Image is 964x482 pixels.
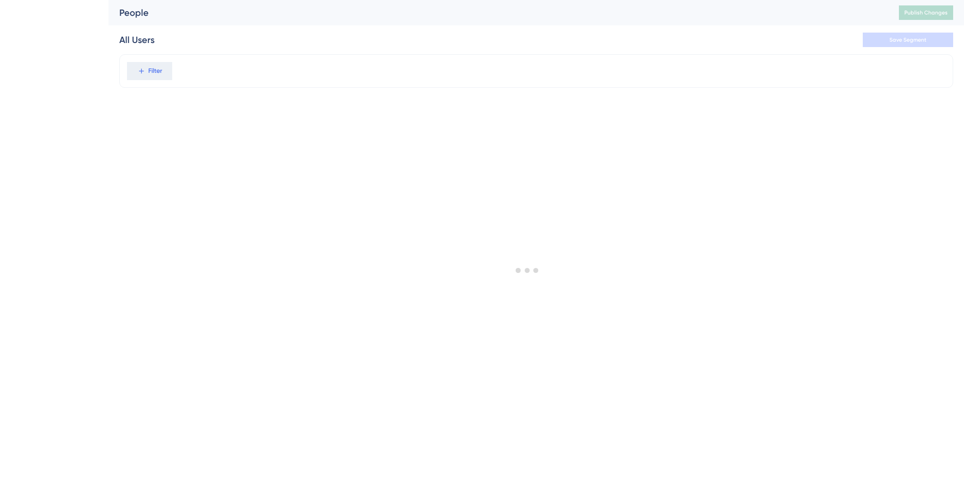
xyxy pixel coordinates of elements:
span: Publish Changes [904,9,948,16]
button: Save Segment [863,33,953,47]
button: Publish Changes [899,5,953,20]
div: All Users [119,33,155,46]
span: Save Segment [889,36,926,43]
div: People [119,6,876,19]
